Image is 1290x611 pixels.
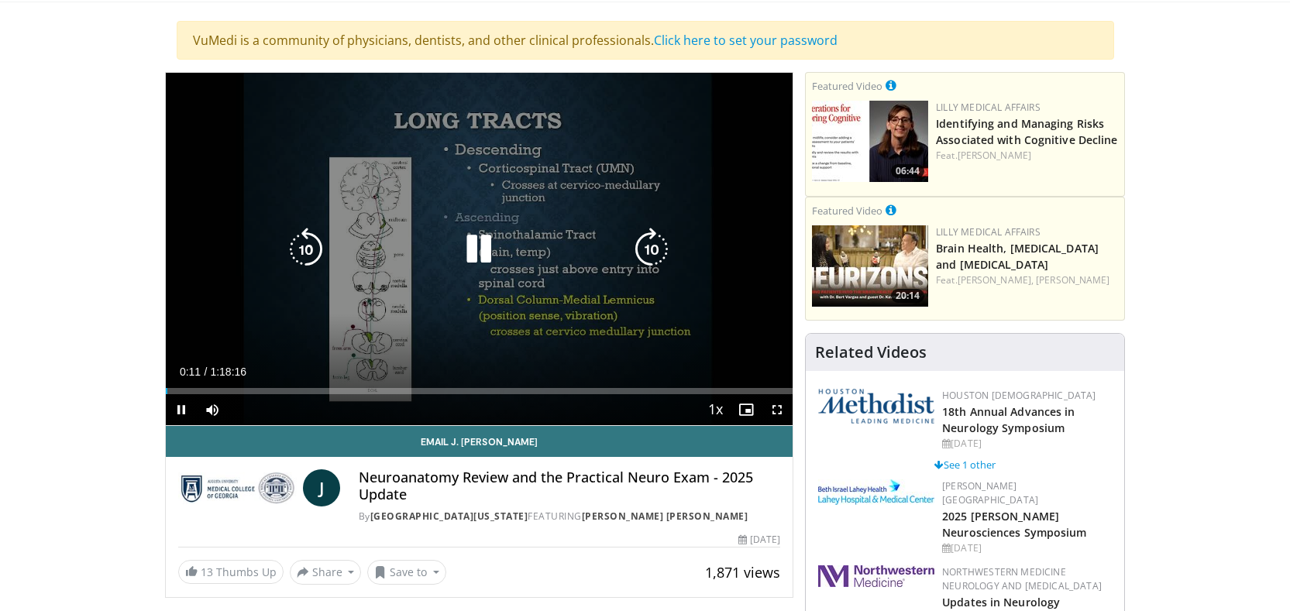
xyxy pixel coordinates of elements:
span: 0:11 [180,366,201,378]
a: Identifying and Managing Risks Associated with Cognitive Decline [936,116,1117,147]
span: 1:18:16 [210,366,246,378]
img: ca157f26-4c4a-49fd-8611-8e91f7be245d.png.150x105_q85_crop-smart_upscale.jpg [812,225,928,307]
div: Feat. [936,149,1118,163]
div: [DATE] [738,533,780,547]
a: [PERSON_NAME] [1036,273,1109,287]
span: / [205,366,208,378]
img: 5e4488cc-e109-4a4e-9fd9-73bb9237ee91.png.150x105_q85_autocrop_double_scale_upscale_version-0.2.png [818,389,934,424]
a: Northwestern Medicine Neurology and [MEDICAL_DATA] [942,565,1102,592]
h4: Neuroanatomy Review and the Practical Neuro Exam - 2025 Update [359,469,780,503]
button: Pause [166,394,197,425]
a: [PERSON_NAME] [PERSON_NAME] [582,510,748,523]
a: J [303,469,340,506]
small: Featured Video [812,204,882,218]
button: Enable picture-in-picture mode [731,394,762,425]
a: See 1 other [934,458,996,472]
div: [DATE] [942,437,1112,451]
button: Mute [197,394,228,425]
button: Fullscreen [762,394,793,425]
div: Feat. [936,273,1118,287]
div: VuMedi is a community of physicians, dentists, and other clinical professionals. [177,21,1114,60]
span: 06:44 [891,164,924,178]
a: Email J. [PERSON_NAME] [166,426,793,457]
a: 06:44 [812,101,928,182]
div: Progress Bar [166,388,793,394]
video-js: Video Player [166,73,793,426]
a: Lilly Medical Affairs [936,225,1041,239]
img: Medical College of Georgia - Augusta University [178,469,297,506]
a: [PERSON_NAME][GEOGRAPHIC_DATA] [942,479,1038,506]
span: 20:14 [891,289,924,303]
button: Playback Rate [700,394,731,425]
img: e7977282-282c-4444-820d-7cc2733560fd.jpg.150x105_q85_autocrop_double_scale_upscale_version-0.2.jpg [818,479,934,505]
a: [PERSON_NAME], [958,273,1034,287]
span: 1,871 views [705,563,780,582]
a: [GEOGRAPHIC_DATA][US_STATE] [370,510,528,523]
a: 18th Annual Advances in Neurology Symposium [942,404,1075,435]
h4: Related Videos [815,343,927,362]
a: 13 Thumbs Up [178,560,284,584]
span: 13 [201,565,213,579]
div: By FEATURING [359,510,780,523]
a: Houston [DEMOGRAPHIC_DATA] [942,389,1096,402]
button: Share [290,560,362,585]
button: Save to [367,560,446,585]
a: [PERSON_NAME] [958,149,1031,162]
img: fc5f84e2-5eb7-4c65-9fa9-08971b8c96b8.jpg.150x105_q85_crop-smart_upscale.jpg [812,101,928,182]
a: 2025 [PERSON_NAME] Neurosciences Symposium [942,509,1086,540]
small: Featured Video [812,79,882,93]
a: Click here to set your password [654,32,838,49]
div: [DATE] [942,541,1112,555]
a: Brain Health, [MEDICAL_DATA] and [MEDICAL_DATA] [936,241,1099,272]
img: 2a462fb6-9365-492a-ac79-3166a6f924d8.png.150x105_q85_autocrop_double_scale_upscale_version-0.2.jpg [818,565,934,587]
a: Lilly Medical Affairs [936,101,1041,114]
a: 20:14 [812,225,928,307]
